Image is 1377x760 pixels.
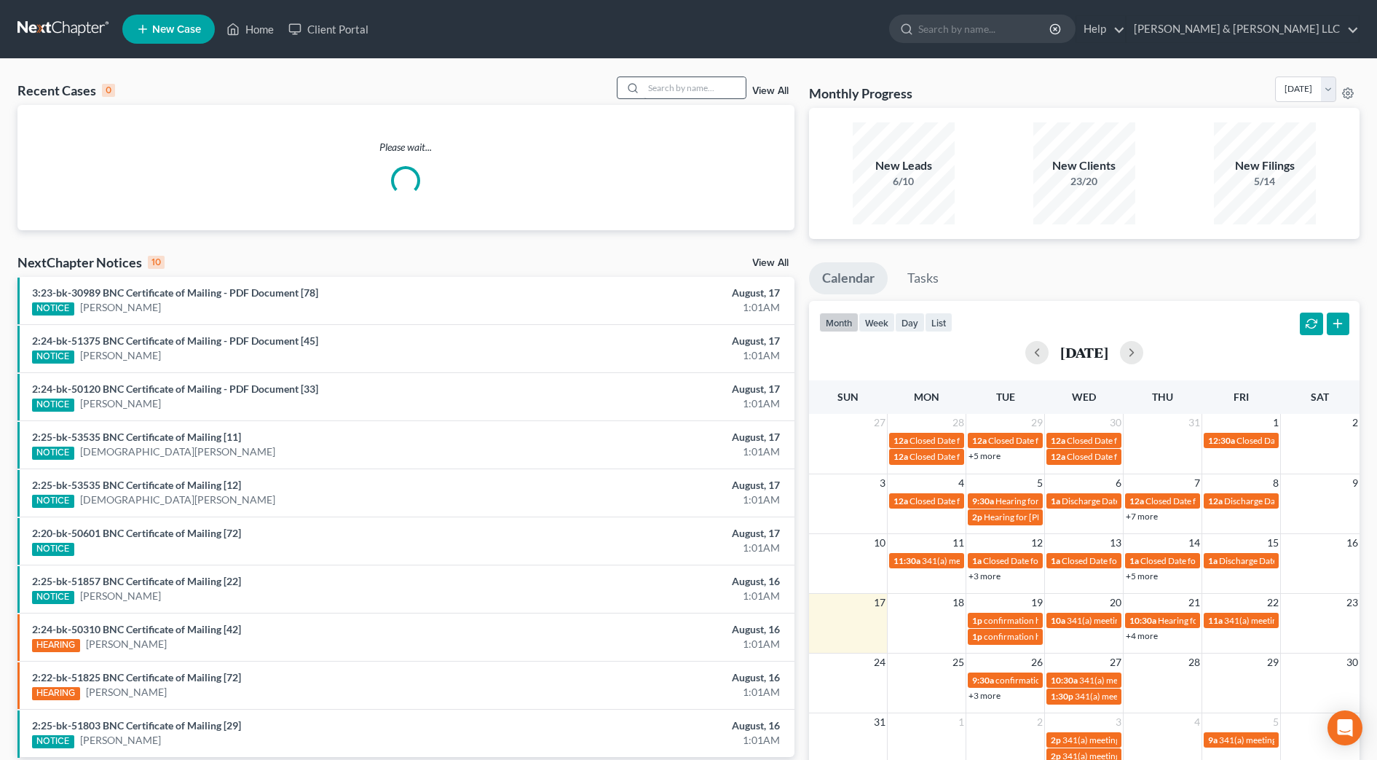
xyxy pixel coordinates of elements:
[1035,474,1044,492] span: 5
[872,654,887,671] span: 24
[996,391,1015,403] span: Tue
[540,382,780,396] div: August, 17
[853,174,955,189] div: 6/10
[32,350,74,364] div: NOTICE
[148,256,165,269] div: 10
[910,451,1116,462] span: Closed Date for [PERSON_NAME] & [PERSON_NAME]
[1051,451,1065,462] span: 12a
[984,512,1097,522] span: Hearing for [PERSON_NAME]
[1108,414,1123,431] span: 30
[1129,555,1139,566] span: 1a
[1051,555,1060,566] span: 1a
[540,574,780,589] div: August, 16
[1208,435,1235,446] span: 12:30a
[1062,734,1203,745] span: 341(a) meeting for [PERSON_NAME]
[1108,654,1123,671] span: 27
[80,300,161,315] a: [PERSON_NAME]
[540,478,780,493] div: August, 17
[1271,414,1280,431] span: 1
[1051,495,1060,506] span: 1a
[984,631,1148,642] span: confirmation hearing for [PERSON_NAME]
[859,313,895,332] button: week
[540,622,780,637] div: August, 16
[819,313,859,332] button: month
[32,431,241,443] a: 2:25-bk-53535 BNC Certificate of Mailing [11]
[540,493,780,507] div: 1:01AM
[1208,734,1218,745] span: 9a
[17,140,794,154] p: Please wait...
[540,396,780,411] div: 1:01AM
[1266,654,1280,671] span: 29
[1062,495,1280,506] span: Discharge Date for [PERSON_NAME] & [PERSON_NAME]
[1187,654,1202,671] span: 28
[152,24,201,35] span: New Case
[895,313,925,332] button: day
[752,86,789,96] a: View All
[972,495,994,506] span: 9:30a
[1219,734,1360,745] span: 341(a) meeting for [PERSON_NAME]
[32,447,74,460] div: NOTICE
[32,399,74,412] div: NOTICE
[540,430,780,444] div: August, 17
[80,348,161,363] a: [PERSON_NAME]
[1158,615,1271,626] span: Hearing for [PERSON_NAME]
[32,719,241,732] a: 2:25-bk-51803 BNC Certificate of Mailing [29]
[972,512,982,522] span: 2p
[1351,474,1360,492] span: 9
[540,733,780,748] div: 1:01AM
[1187,414,1202,431] span: 31
[32,527,241,539] a: 2:20-bk-50601 BNC Certificate of Mailing [72]
[1075,691,1215,702] span: 341(a) meeting for [PERSON_NAME]
[1214,174,1316,189] div: 5/14
[1067,451,1196,462] span: Closed Date for [PERSON_NAME]
[1035,713,1044,731] span: 2
[1114,474,1123,492] span: 6
[1224,495,1365,506] span: Discharge Date for [PERSON_NAME]
[972,615,982,626] span: 1p
[910,435,1116,446] span: Closed Date for [PERSON_NAME] & [PERSON_NAME]
[988,435,1117,446] span: Closed Date for [PERSON_NAME]
[957,713,966,731] span: 1
[972,555,982,566] span: 1a
[32,575,241,587] a: 2:25-bk-51857 BNC Certificate of Mailing [22]
[972,435,987,446] span: 12a
[872,594,887,611] span: 17
[1129,615,1156,626] span: 10:30a
[893,435,908,446] span: 12a
[918,15,1052,42] input: Search by name...
[1193,474,1202,492] span: 7
[1214,157,1316,174] div: New Filings
[1126,630,1158,641] a: +4 more
[1345,534,1360,552] span: 16
[809,262,888,294] a: Calendar
[1351,414,1360,431] span: 2
[853,157,955,174] div: New Leads
[1140,555,1269,566] span: Closed Date for [PERSON_NAME]
[1126,511,1158,522] a: +7 more
[540,300,780,315] div: 1:01AM
[1145,495,1274,506] span: Closed Date for [PERSON_NAME]
[1033,157,1135,174] div: New Clients
[32,623,241,635] a: 2:24-bk-50310 BNC Certificate of Mailing [42]
[32,302,74,316] div: NOTICE
[540,444,780,459] div: 1:01AM
[878,474,887,492] span: 3
[1126,571,1158,581] a: +5 more
[1067,435,1196,446] span: Closed Date for [PERSON_NAME]
[837,391,859,403] span: Sun
[1051,734,1061,745] span: 2p
[540,718,780,733] div: August, 16
[32,639,80,652] div: HEARING
[1051,691,1073,702] span: 1:30p
[1208,555,1218,566] span: 1a
[1030,594,1044,611] span: 19
[1187,534,1202,552] span: 14
[1030,534,1044,552] span: 12
[1108,534,1123,552] span: 13
[80,733,161,748] a: [PERSON_NAME]
[32,735,74,748] div: NOTICE
[80,589,161,603] a: [PERSON_NAME]
[1327,710,1362,745] div: Open Intercom Messenger
[872,713,887,731] span: 31
[1271,474,1280,492] span: 8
